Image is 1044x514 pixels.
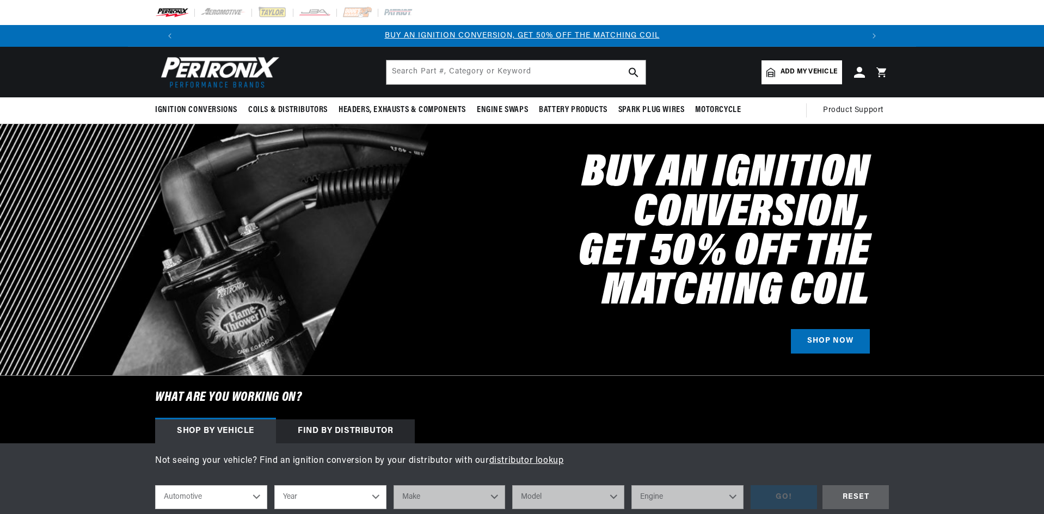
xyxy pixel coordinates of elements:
[761,60,842,84] a: Add my vehicle
[333,97,471,123] summary: Headers, Exhausts & Components
[822,485,889,510] div: RESET
[631,485,744,509] select: Engine
[386,60,646,84] input: Search Part #, Category or Keyword
[863,25,885,47] button: Translation missing: en.sections.announcements.next_announcement
[791,329,870,354] a: SHOP NOW
[128,25,916,47] slideshow-component: Translation missing: en.sections.announcements.announcement_bar
[339,104,466,116] span: Headers, Exhausts & Components
[394,485,506,509] select: Make
[155,97,243,123] summary: Ignition Conversions
[274,485,386,509] select: Year
[276,419,415,443] div: Find by Distributor
[471,97,533,123] summary: Engine Swaps
[248,104,328,116] span: Coils & Distributors
[159,25,181,47] button: Translation missing: en.sections.announcements.previous_announcement
[539,104,607,116] span: Battery Products
[618,104,685,116] span: Spark Plug Wires
[128,376,916,419] h6: What are you working on?
[155,419,276,443] div: Shop by vehicle
[781,67,837,77] span: Add my vehicle
[181,30,863,42] div: Announcement
[823,97,889,123] summary: Product Support
[613,97,690,123] summary: Spark Plug Wires
[385,32,660,40] a: BUY AN IGNITION CONVERSION, GET 50% OFF THE MATCHING COIL
[404,154,870,312] h2: Buy an Ignition Conversion, Get 50% off the Matching Coil
[533,97,613,123] summary: Battery Products
[512,485,624,509] select: Model
[695,104,741,116] span: Motorcycle
[155,454,889,468] p: Not seeing your vehicle? Find an ignition conversion by your distributor with our
[243,97,333,123] summary: Coils & Distributors
[155,53,280,91] img: Pertronix
[690,97,746,123] summary: Motorcycle
[489,456,564,465] a: distributor lookup
[823,104,883,116] span: Product Support
[622,60,646,84] button: search button
[155,485,267,509] select: Ride Type
[155,104,237,116] span: Ignition Conversions
[477,104,528,116] span: Engine Swaps
[181,30,863,42] div: 1 of 3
